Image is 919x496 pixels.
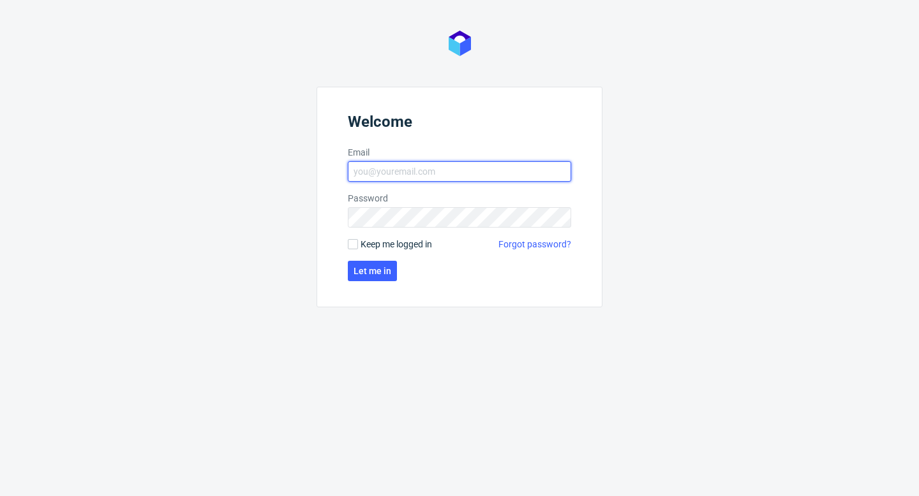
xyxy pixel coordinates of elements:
input: you@youremail.com [348,161,571,182]
header: Welcome [348,113,571,136]
label: Password [348,192,571,205]
a: Forgot password? [498,238,571,251]
label: Email [348,146,571,159]
span: Keep me logged in [361,238,432,251]
span: Let me in [354,266,391,275]
button: Let me in [348,261,397,281]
